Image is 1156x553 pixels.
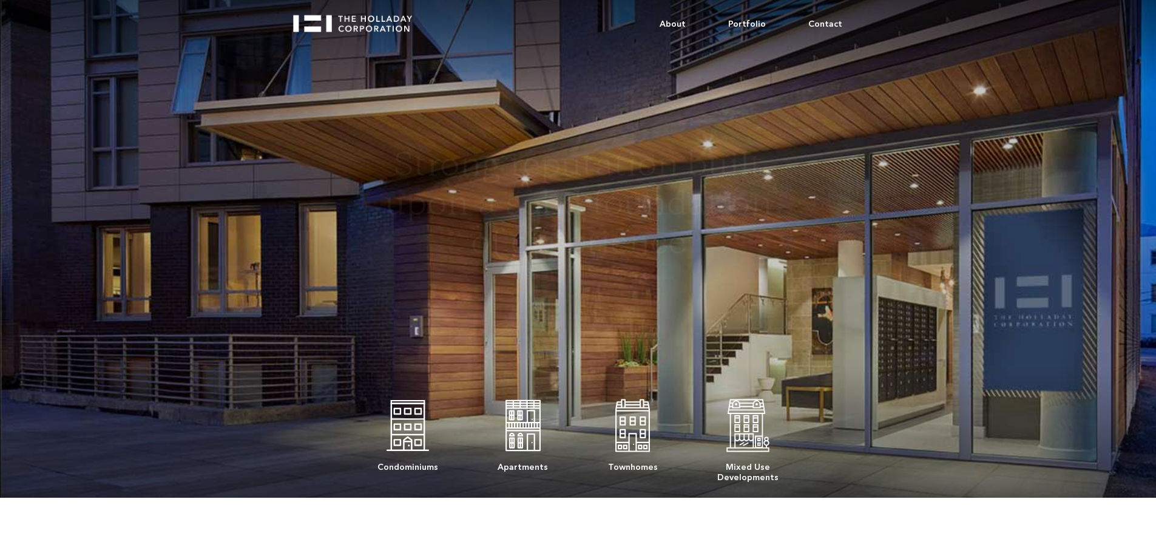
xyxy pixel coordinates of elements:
[293,6,423,32] a: home
[608,456,658,472] div: Townhomes
[379,148,778,265] h1: Strong reputation built upon a solid foundation of experience
[638,6,707,42] a: About
[707,6,787,42] a: Portfolio
[717,456,779,483] div: Mixed Use Developments
[498,456,548,472] div: Apartments
[787,6,864,42] a: Contact
[377,456,438,472] div: Condominiums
